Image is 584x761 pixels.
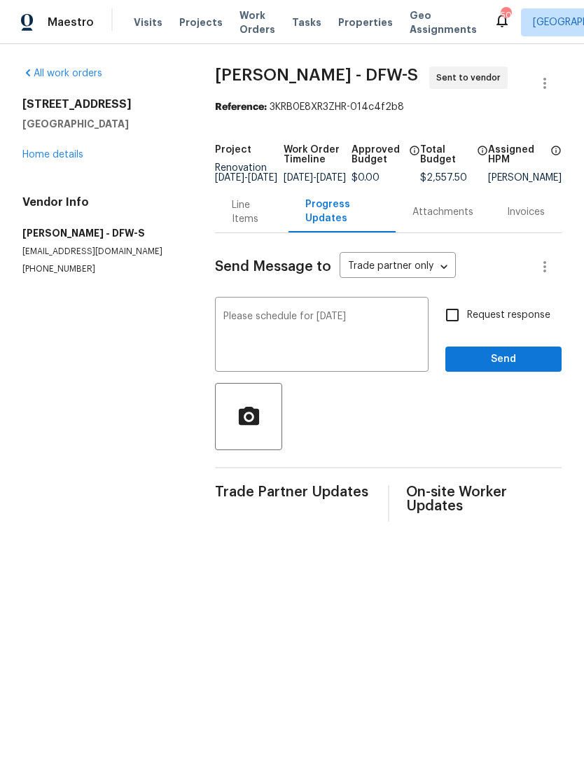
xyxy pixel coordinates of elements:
span: The total cost of line items that have been proposed by Opendoor. This sum includes line items th... [477,145,488,173]
span: Projects [179,15,223,29]
div: 3KRB0E8XR3ZHR-014c4f2b8 [215,100,562,114]
span: $0.00 [352,173,380,183]
span: - [284,173,346,183]
span: [DATE] [248,173,277,183]
span: On-site Worker Updates [406,485,562,513]
span: Maestro [48,15,94,29]
h5: Total Budget [420,145,473,165]
div: Line Items [232,198,271,226]
span: Properties [338,15,393,29]
span: The hpm assigned to this work order. [550,145,562,173]
div: [PERSON_NAME] [488,173,562,183]
span: [PERSON_NAME] - DFW-S [215,67,418,83]
span: Sent to vendor [436,71,506,85]
span: Work Orders [239,8,275,36]
span: Tasks [292,18,321,27]
span: Trade Partner Updates [215,485,371,499]
a: All work orders [22,69,102,78]
textarea: Please schedule for [DATE] [223,312,420,361]
span: [DATE] [215,173,244,183]
h2: [STREET_ADDRESS] [22,97,181,111]
span: Request response [467,308,550,323]
span: The total cost of line items that have been approved by both Opendoor and the Trade Partner. This... [409,145,420,173]
button: Send [445,347,562,372]
h5: Work Order Timeline [284,145,352,165]
span: Geo Assignments [410,8,477,36]
h5: Project [215,145,251,155]
p: [PHONE_NUMBER] [22,263,181,275]
a: Home details [22,150,83,160]
span: Visits [134,15,162,29]
span: - [215,173,277,183]
h5: Approved Budget [352,145,405,165]
div: Trade partner only [340,256,456,279]
span: $2,557.50 [420,173,467,183]
h4: Vendor Info [22,195,181,209]
div: Attachments [412,205,473,219]
h5: [GEOGRAPHIC_DATA] [22,117,181,131]
div: Progress Updates [305,197,380,225]
span: [DATE] [317,173,346,183]
div: Invoices [507,205,545,219]
span: Renovation [215,163,277,183]
span: Send Message to [215,260,331,274]
span: [DATE] [284,173,313,183]
div: 50 [501,8,510,22]
p: [EMAIL_ADDRESS][DOMAIN_NAME] [22,246,181,258]
b: Reference: [215,102,267,112]
span: Send [457,351,550,368]
h5: [PERSON_NAME] - DFW-S [22,226,181,240]
h5: Assigned HPM [488,145,546,165]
